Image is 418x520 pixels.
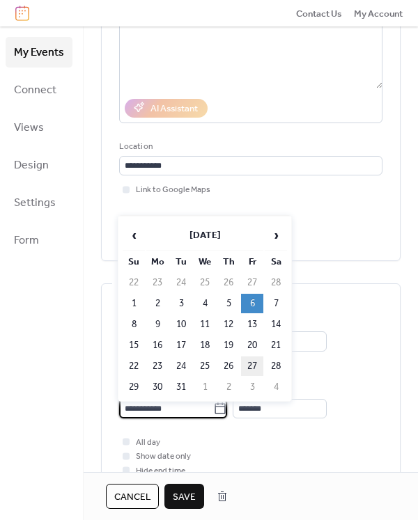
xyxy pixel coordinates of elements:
[173,490,196,504] span: Save
[296,6,342,20] a: Contact Us
[170,336,192,355] td: 17
[241,252,263,271] th: Fr
[265,273,287,292] td: 28
[146,273,169,292] td: 23
[123,294,145,313] td: 1
[123,356,145,376] td: 22
[265,315,287,334] td: 14
[354,7,403,21] span: My Account
[265,336,287,355] td: 21
[136,183,210,197] span: Link to Google Maps
[354,6,403,20] a: My Account
[123,336,145,355] td: 15
[194,377,216,397] td: 1
[241,377,263,397] td: 3
[164,484,204,509] button: Save
[114,490,150,504] span: Cancel
[194,356,216,376] td: 25
[106,484,159,509] button: Cancel
[241,356,263,376] td: 27
[265,377,287,397] td: 4
[170,356,192,376] td: 24
[217,356,240,376] td: 26
[14,230,39,252] span: Form
[194,252,216,271] th: We
[123,273,145,292] td: 22
[123,315,145,334] td: 8
[217,377,240,397] td: 2
[6,112,72,143] a: Views
[123,377,145,397] td: 29
[194,336,216,355] td: 18
[217,294,240,313] td: 5
[265,294,287,313] td: 7
[170,252,192,271] th: Tu
[6,150,72,180] a: Design
[136,464,185,478] span: Hide end time
[146,315,169,334] td: 9
[14,192,56,214] span: Settings
[146,336,169,355] td: 16
[217,315,240,334] td: 12
[241,336,263,355] td: 20
[217,336,240,355] td: 19
[265,356,287,376] td: 28
[123,221,144,249] span: ‹
[6,37,72,68] a: My Events
[194,315,216,334] td: 11
[146,377,169,397] td: 30
[217,252,240,271] th: Th
[14,42,64,64] span: My Events
[6,74,72,105] a: Connect
[119,140,380,154] div: Location
[170,377,192,397] td: 31
[6,225,72,255] a: Form
[6,187,72,218] a: Settings
[241,315,263,334] td: 13
[146,356,169,376] td: 23
[296,7,342,21] span: Contact Us
[136,450,191,464] span: Show date only
[123,252,145,271] th: Su
[14,117,44,139] span: Views
[265,221,286,249] span: ›
[194,273,216,292] td: 25
[170,273,192,292] td: 24
[14,155,49,177] span: Design
[241,294,263,313] td: 6
[15,6,29,21] img: logo
[170,315,192,334] td: 10
[217,273,240,292] td: 26
[136,436,160,450] span: All day
[241,273,263,292] td: 27
[170,294,192,313] td: 3
[146,221,263,251] th: [DATE]
[146,252,169,271] th: Mo
[146,294,169,313] td: 2
[14,79,56,102] span: Connect
[265,252,287,271] th: Sa
[194,294,216,313] td: 4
